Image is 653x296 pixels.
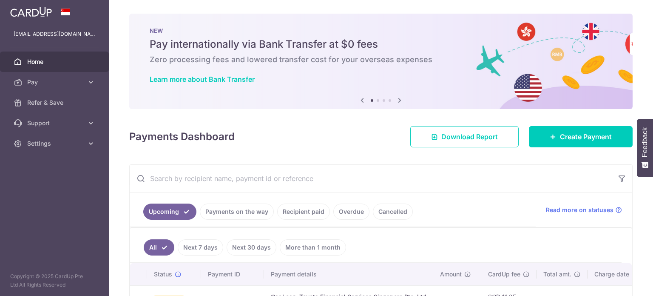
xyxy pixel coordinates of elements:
a: Overdue [333,204,369,220]
iframe: Opens a widget where you can find more information [599,270,644,292]
th: Payment ID [201,263,264,285]
span: Status [154,270,172,279]
input: Search by recipient name, payment id or reference [130,165,612,192]
th: Payment details [264,263,433,285]
button: Feedback - Show survey [637,119,653,177]
a: Create Payment [529,126,633,147]
a: Payments on the way [200,204,274,220]
a: Recipient paid [277,204,330,220]
a: More than 1 month [280,239,346,256]
a: All [144,239,174,256]
span: Settings [27,139,83,148]
a: Upcoming [143,204,196,220]
span: Support [27,119,83,127]
span: Create Payment [560,132,612,142]
span: CardUp fee [488,270,520,279]
a: Next 7 days [178,239,223,256]
span: Amount [440,270,462,279]
a: Next 30 days [227,239,276,256]
h4: Payments Dashboard [129,129,235,144]
span: Feedback [641,127,649,157]
span: Download Report [441,132,498,142]
span: Read more on statuses [546,206,613,214]
img: CardUp [10,7,52,17]
span: Charge date [594,270,629,279]
h5: Pay internationally via Bank Transfer at $0 fees [150,37,612,51]
span: Pay [27,78,83,86]
span: Home [27,57,83,66]
p: [EMAIL_ADDRESS][DOMAIN_NAME] [14,30,95,38]
p: NEW [150,27,612,34]
a: Download Report [410,126,519,147]
a: Cancelled [373,204,413,220]
a: Learn more about Bank Transfer [150,75,255,83]
span: Total amt. [543,270,571,279]
span: Refer & Save [27,98,83,107]
a: Read more on statuses [546,206,622,214]
h6: Zero processing fees and lowered transfer cost for your overseas expenses [150,55,612,65]
img: Bank transfer banner [129,14,633,109]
